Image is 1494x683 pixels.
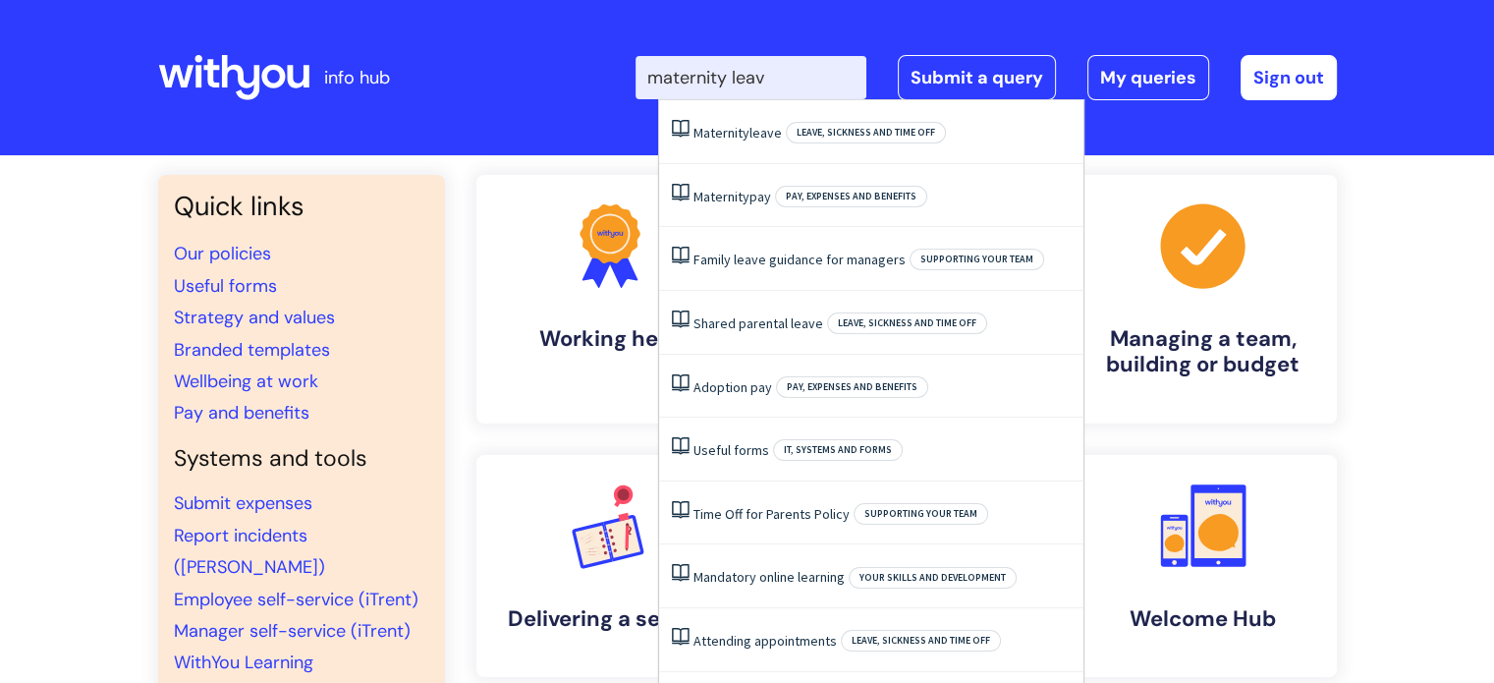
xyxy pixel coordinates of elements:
[174,370,318,393] a: Wellbeing at work
[693,378,772,396] a: Adoption pay
[476,455,744,677] a: Delivering a service
[693,505,850,523] a: Time Off for Parents Policy
[693,251,906,268] a: Family leave guidance for managers
[174,445,429,473] h4: Systems and tools
[693,568,845,586] a: Mandatory online learning
[174,588,418,611] a: Employee self-service (iTrent)
[693,632,837,650] a: Attending appointments
[174,651,313,674] a: WithYou Learning
[693,124,749,142] span: Maternity
[476,175,744,424] a: Working here
[693,188,749,205] span: Maternity
[693,314,823,332] a: Shared parental leave
[492,326,728,352] h4: Working here
[324,62,390,93] p: info hub
[636,55,1337,100] div: | -
[174,619,411,643] a: Manager self-service (iTrent)
[174,401,309,425] a: Pay and benefits
[910,249,1044,270] span: Supporting your team
[849,567,1017,589] span: Your skills and development
[174,191,429,222] h3: Quick links
[1241,55,1337,100] a: Sign out
[854,503,988,525] span: Supporting your team
[174,274,277,298] a: Useful forms
[174,306,335,329] a: Strategy and values
[693,124,782,142] a: Maternityleave
[693,188,771,205] a: Maternitypay
[636,56,866,99] input: Search
[898,55,1056,100] a: Submit a query
[776,376,928,398] span: Pay, expenses and benefits
[786,122,946,143] span: Leave, sickness and time off
[827,313,987,334] span: Leave, sickness and time off
[841,630,1001,652] span: Leave, sickness and time off
[174,242,271,265] a: Our policies
[492,606,728,632] h4: Delivering a service
[775,186,927,207] span: Pay, expenses and benefits
[1070,455,1337,677] a: Welcome Hub
[773,439,903,461] span: IT, systems and forms
[1070,175,1337,424] a: Managing a team, building or budget
[174,338,330,362] a: Branded templates
[1085,326,1321,378] h4: Managing a team, building or budget
[1087,55,1209,100] a: My queries
[174,491,312,515] a: Submit expenses
[174,524,325,579] a: Report incidents ([PERSON_NAME])
[693,441,769,459] a: Useful forms
[1085,606,1321,632] h4: Welcome Hub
